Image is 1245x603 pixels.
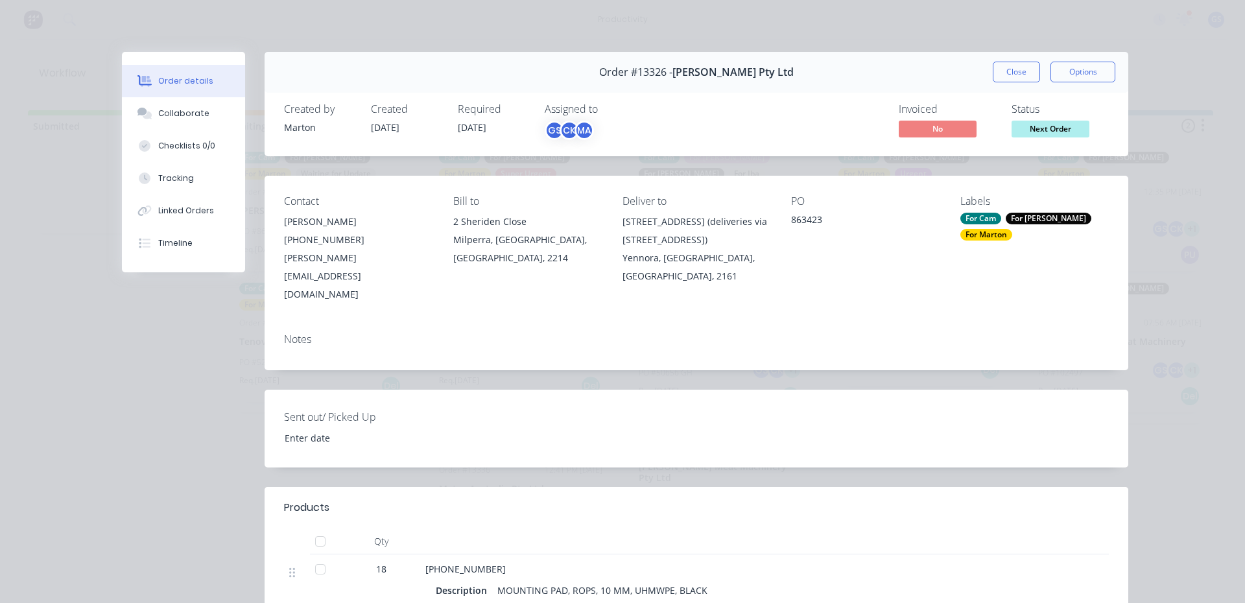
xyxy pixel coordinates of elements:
[122,195,245,227] button: Linked Orders
[1050,62,1115,82] button: Options
[622,213,771,285] div: [STREET_ADDRESS] (deliveries via [STREET_ADDRESS])Yennora, [GEOGRAPHIC_DATA], [GEOGRAPHIC_DATA], ...
[672,66,794,78] span: [PERSON_NAME] Pty Ltd
[436,581,492,600] div: Description
[342,528,420,554] div: Qty
[622,195,771,207] div: Deliver to
[575,121,594,140] div: MA
[371,121,399,134] span: [DATE]
[622,249,771,285] div: Yennora, [GEOGRAPHIC_DATA], [GEOGRAPHIC_DATA], 2161
[453,195,602,207] div: Bill to
[993,62,1040,82] button: Close
[122,162,245,195] button: Tracking
[453,213,602,231] div: 2 Sheriden Close
[899,121,977,137] span: No
[284,500,329,515] div: Products
[545,103,674,115] div: Assigned to
[371,103,442,115] div: Created
[122,227,245,259] button: Timeline
[960,195,1109,207] div: Labels
[284,213,433,231] div: [PERSON_NAME]
[1012,103,1109,115] div: Status
[122,65,245,97] button: Order details
[376,562,386,576] span: 18
[492,581,713,600] div: MOUNTING PAD, ROPS, 10 MM, UHMWPE, BLACK
[284,213,433,303] div: [PERSON_NAME][PHONE_NUMBER][PERSON_NAME][EMAIL_ADDRESS][DOMAIN_NAME]
[453,213,602,267] div: 2 Sheriden CloseMilperra, [GEOGRAPHIC_DATA], [GEOGRAPHIC_DATA], 2214
[284,409,446,425] label: Sent out/ Picked Up
[425,563,506,575] span: [PHONE_NUMBER]
[458,103,529,115] div: Required
[284,231,433,249] div: [PHONE_NUMBER]
[1012,121,1089,140] button: Next Order
[1012,121,1089,137] span: Next Order
[622,213,771,249] div: [STREET_ADDRESS] (deliveries via [STREET_ADDRESS])
[458,121,486,134] span: [DATE]
[122,130,245,162] button: Checklists 0/0
[791,213,940,231] div: 863423
[158,75,213,87] div: Order details
[284,121,355,134] div: Marton
[158,172,194,184] div: Tracking
[122,97,245,130] button: Collaborate
[284,195,433,207] div: Contact
[284,333,1109,346] div: Notes
[791,195,940,207] div: PO
[158,108,209,119] div: Collaborate
[284,103,355,115] div: Created by
[158,140,215,152] div: Checklists 0/0
[560,121,579,140] div: CK
[899,103,996,115] div: Invoiced
[960,229,1012,241] div: For Marton
[158,205,214,217] div: Linked Orders
[1006,213,1091,224] div: For [PERSON_NAME]
[599,66,672,78] span: Order #13326 -
[276,428,437,447] input: Enter date
[960,213,1001,224] div: For Cam
[284,249,433,303] div: [PERSON_NAME][EMAIL_ADDRESS][DOMAIN_NAME]
[453,231,602,267] div: Milperra, [GEOGRAPHIC_DATA], [GEOGRAPHIC_DATA], 2214
[545,121,594,140] button: GSCKMA
[545,121,564,140] div: GS
[158,237,193,249] div: Timeline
